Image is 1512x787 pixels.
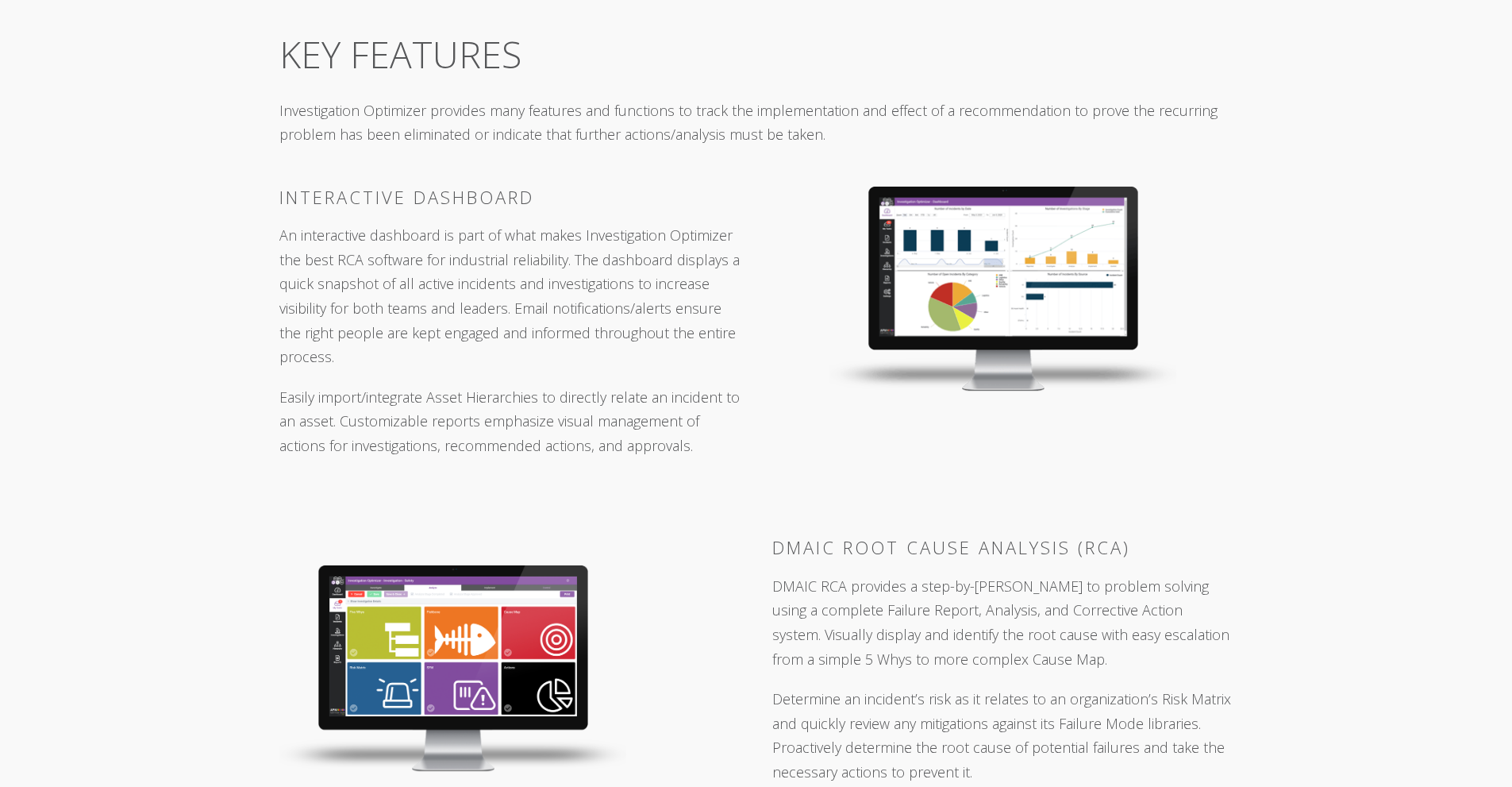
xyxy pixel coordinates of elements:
[279,565,626,771] img: Analyze-Mon
[829,187,1176,392] img: Dashboard-Mon
[279,98,1233,147] p: Investigation Optimizer provides many features and functions to track the implementation and effe...
[279,187,741,207] h4: INTERACTIVE DASHBOARD
[772,574,1233,671] p: DMAIC RCA provides a step-by-[PERSON_NAME] to problem solving using a complete Failure Report, An...
[279,223,741,369] p: An interactive dashboard is part of what makes Investigation Optimizer the best RCA software for ...
[772,537,1233,557] h4: DMAIC ROOT CAUSE ANALYSIS (RCA)
[279,34,1233,75] h2: KEY FEATURES
[279,385,741,458] p: Easily import/integrate Asset Hierarchies to directly relate an incident to an asset. Customizabl...
[772,687,1233,784] p: Determine an incident’s risk as it relates to an organization’s Risk Matrix and quickly review an...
